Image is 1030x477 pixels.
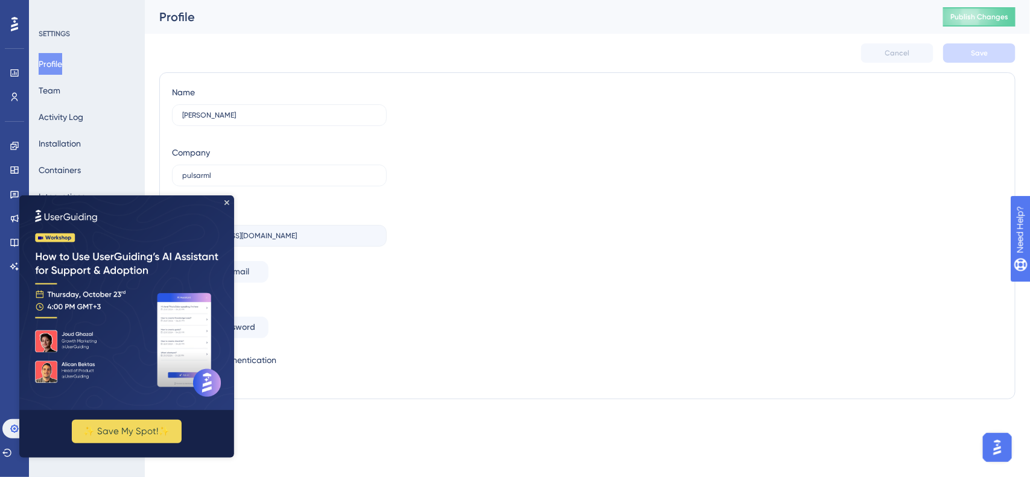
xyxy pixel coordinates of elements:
iframe: UserGuiding AI Assistant Launcher [979,429,1016,466]
button: Integrations [39,186,85,207]
button: Installation [39,133,81,154]
button: Activity Log [39,106,83,128]
span: Cancel [885,48,910,58]
button: Cancel [861,43,933,63]
div: Company [172,145,210,160]
span: Save [971,48,988,58]
input: Name Surname [182,111,377,119]
div: Close Preview [205,5,210,10]
div: Password [172,297,387,312]
button: Containers [39,159,81,181]
span: Publish Changes [950,12,1008,22]
div: SETTINGS [39,29,136,39]
input: Company Name [182,171,377,180]
input: E-mail Address [182,232,377,240]
span: Need Help? [28,3,75,17]
button: Save [943,43,1016,63]
button: ✨ Save My Spot!✨ [52,224,162,248]
button: Team [39,80,60,101]
button: Publish Changes [943,7,1016,27]
div: Two-Factor Authentication [172,353,387,367]
div: Profile [159,8,913,25]
div: Name [172,85,195,100]
button: Profile [39,53,62,75]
